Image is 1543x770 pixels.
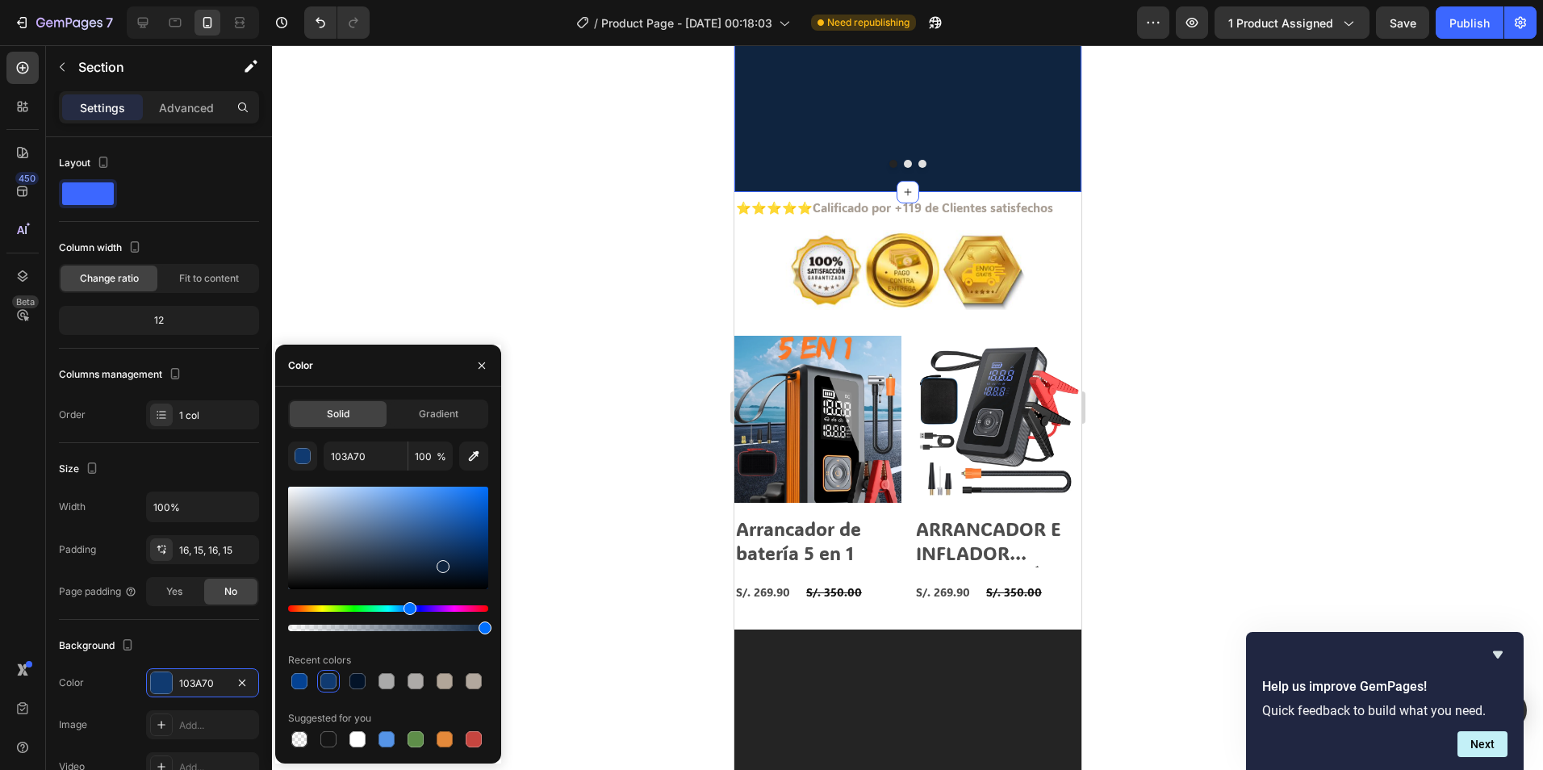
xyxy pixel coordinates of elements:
div: Hue [288,605,488,612]
span: Gradient [419,407,458,421]
div: 1 col [179,408,255,423]
div: 16, 15, 16, 15 [179,543,255,558]
div: Background [59,635,137,657]
div: Layout [59,153,113,174]
span: Change ratio [80,271,139,286]
span: Need republishing [827,15,909,30]
div: Recent colors [288,653,351,667]
div: 12 [62,309,256,332]
button: Publish [1436,6,1503,39]
p: Advanced [159,99,214,116]
button: Save [1376,6,1429,39]
button: 7 [6,6,120,39]
input: Eg: FFFFFF [324,441,408,471]
div: Image [59,718,87,732]
h2: Help us improve GemPages! [1262,677,1507,697]
div: Order [59,408,86,422]
div: Suggested for you [288,711,371,726]
div: 103A70 [179,676,226,691]
p: 7 [106,13,113,32]
input: Auto [147,492,258,521]
span: Solid [327,407,349,421]
div: Color [288,358,313,373]
div: Column width [59,237,144,259]
span: 1 product assigned [1228,15,1333,31]
span: / [594,15,598,31]
div: Publish [1449,15,1490,31]
div: Columns management [59,364,185,386]
iframe: To enrich screen reader interactions, please activate Accessibility in Grammarly extension settings [734,45,1081,770]
p: Settings [80,99,125,116]
div: Width [59,500,86,514]
p: Quick feedback to build what you need. [1262,703,1507,718]
div: Help us improve GemPages! [1262,645,1507,757]
div: 450 [15,172,39,185]
div: Add... [179,718,255,733]
span: Save [1390,16,1416,30]
button: Hide survey [1488,645,1507,664]
div: Padding [59,542,96,557]
button: Next question [1457,731,1507,757]
button: 1 product assigned [1215,6,1369,39]
span: % [437,450,446,464]
span: Product Page - [DATE] 00:18:03 [601,15,772,31]
span: Fit to content [179,271,239,286]
span: No [224,584,237,599]
p: Section [78,57,211,77]
div: Undo/Redo [304,6,370,39]
div: Beta [12,295,39,308]
span: Yes [166,584,182,599]
div: Size [59,458,102,480]
div: Page padding [59,584,137,599]
div: Color [59,676,84,690]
